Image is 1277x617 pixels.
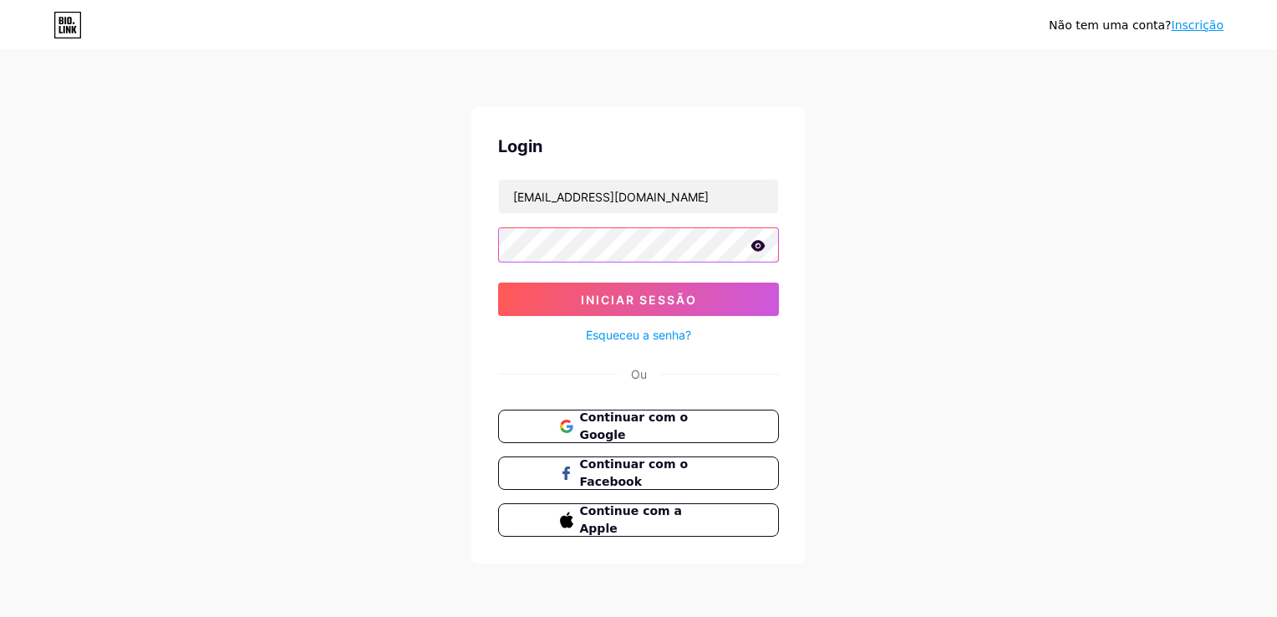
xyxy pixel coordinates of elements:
[1049,18,1171,32] font: Não tem uma conta?
[498,134,779,159] div: Login
[498,283,779,316] button: Iniciar sessão
[498,456,779,490] button: Continuar com o Facebook
[580,409,718,444] span: Continuar com o Google
[1172,18,1224,32] a: Inscrição
[498,503,779,537] button: Continue com a Apple
[499,180,778,213] input: Nome de usuário
[580,456,718,491] span: Continuar com o Facebook
[586,326,691,344] a: Esqueceu a senha?
[581,293,697,307] span: Iniciar sessão
[498,410,779,443] button: Continuar com o Google
[580,502,718,538] span: Continue com a Apple
[631,365,647,383] div: Ou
